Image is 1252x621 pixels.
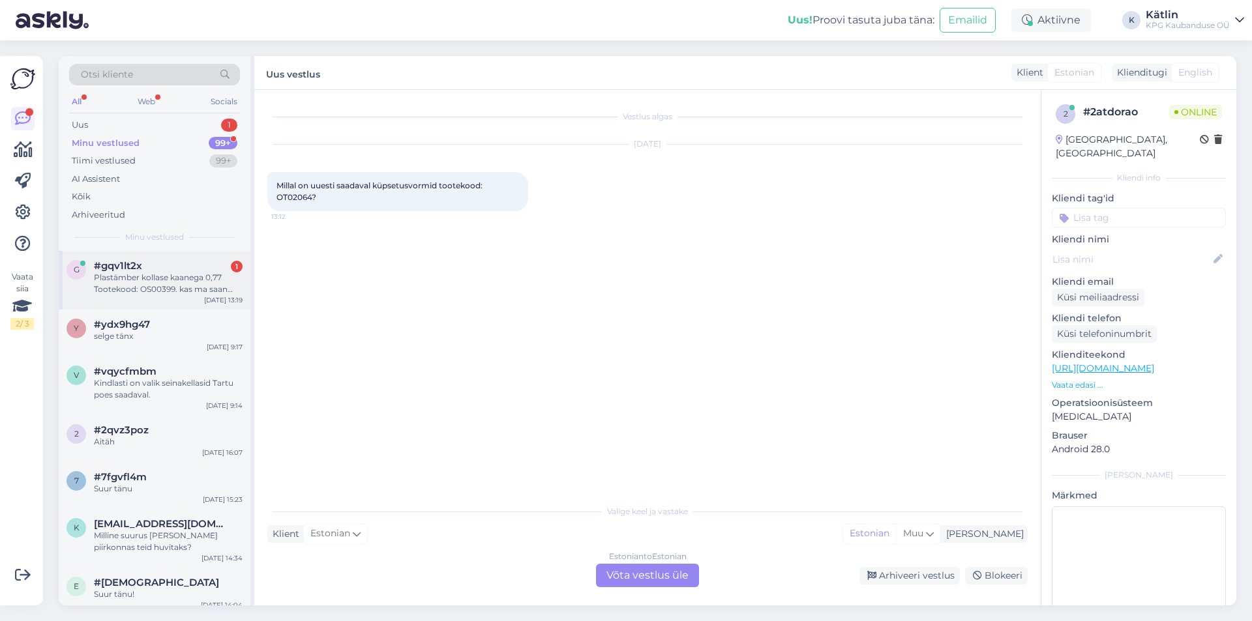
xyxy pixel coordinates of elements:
p: Kliendi nimi [1052,233,1226,246]
input: Lisa tag [1052,208,1226,227]
span: 7 [74,476,79,485]
span: #gqv1lt2x [94,260,142,272]
span: Estonian [1054,66,1094,79]
button: Emailid [940,8,996,33]
span: g [74,265,80,274]
div: Kõik [72,190,91,203]
div: Arhiveeritud [72,209,125,222]
p: Kliendi telefon [1052,311,1226,325]
div: Kliendi info [1052,172,1226,184]
span: 2 [74,429,79,439]
p: Märkmed [1052,489,1226,502]
div: Küsi telefoninumbrit [1052,325,1157,343]
div: Valige keel ja vastake [267,506,1028,517]
div: [DATE] [267,138,1028,150]
img: Askly Logo [10,66,35,91]
span: #2qvz3poz [94,424,149,436]
div: 2 / 3 [10,318,34,330]
span: #egetzmdf [94,577,219,588]
span: y [74,323,79,333]
div: 99+ [209,137,237,150]
div: Kindlasti on valik seinakellasid Tartu poes saadaval. [94,377,243,401]
div: Proovi tasuta juba täna: [788,12,934,28]
div: Aitäh [94,436,243,448]
div: [PERSON_NAME] [941,527,1024,541]
div: Vestlus algas [267,111,1028,123]
div: [DATE] 15:23 [203,495,243,504]
div: [DATE] 9:14 [206,401,243,411]
span: English [1178,66,1212,79]
div: Klient [1011,66,1043,79]
div: [GEOGRAPHIC_DATA], [GEOGRAPHIC_DATA] [1056,133,1200,160]
div: 1 [231,261,243,272]
span: #vqycfmbm [94,366,156,377]
p: Brauser [1052,429,1226,442]
div: K [1122,11,1140,29]
div: Vaata siia [10,271,34,330]
span: e [74,581,79,591]
div: Plastämber kollase kaanega 0,77 Tootekood: OS00399. kas ma saan sellele vastavusdeklaeatsiooni. [94,272,243,295]
span: Millal on uuesti saadaval küpsetusvormid tootekood: OT02064? [276,181,484,202]
div: Võta vestlus üle [596,564,699,587]
div: Milline suurus [PERSON_NAME] piirkonnas teid huvitaks? [94,530,243,553]
div: Minu vestlused [72,137,140,150]
div: Suur tänu! [94,588,243,600]
p: Kliendi email [1052,275,1226,289]
div: Suur tänu [94,483,243,495]
p: Vaata edasi ... [1052,379,1226,391]
a: [URL][DOMAIN_NAME] [1052,362,1154,374]
a: KätlinKPG Kaubanduse OÜ [1146,10,1244,31]
input: Lisa nimi [1052,252,1211,267]
div: 99+ [209,154,237,167]
div: Kätlin [1146,10,1230,20]
div: Socials [208,93,240,110]
div: KPG Kaubanduse OÜ [1146,20,1230,31]
div: Arhiveeri vestlus [859,567,960,585]
div: AI Assistent [72,173,120,186]
div: Blokeeri [965,567,1028,585]
div: 1 [221,119,237,132]
p: Android 28.0 [1052,442,1226,456]
p: [MEDICAL_DATA] [1052,410,1226,424]
div: Web [135,93,158,110]
div: Uus [72,119,88,132]
div: [DATE] 9:17 [207,342,243,352]
span: 2 [1064,109,1068,119]
div: Tiimi vestlused [72,154,136,167]
span: #7fgvfl4m [94,471,147,483]
span: Otsi kliente [81,68,133,81]
div: [DATE] 14:04 [201,600,243,610]
div: [DATE] 16:07 [202,448,243,457]
span: Muu [903,527,923,539]
span: 13:12 [271,212,320,222]
div: # 2atdorao [1083,104,1169,120]
div: Klienditugi [1112,66,1167,79]
span: Minu vestlused [125,231,184,243]
div: Küsi meiliaadressi [1052,289,1144,306]
div: Estonian to Estonian [609,551,687,562]
p: Klienditeekond [1052,348,1226,362]
div: [DATE] 13:19 [204,295,243,305]
div: [PERSON_NAME] [1052,469,1226,481]
div: Aktiivne [1011,8,1091,32]
div: Klient [267,527,299,541]
div: All [69,93,84,110]
span: #ydx9hg47 [94,319,150,330]
span: Online [1169,105,1222,119]
div: [DATE] 14:34 [201,553,243,563]
span: k [74,523,80,532]
div: Estonian [843,524,896,543]
div: selge tänx [94,330,243,342]
p: Kliendi tag'id [1052,192,1226,205]
b: Uus! [788,14,812,26]
span: kaldoja.j@gmail.com [94,518,230,530]
span: Estonian [310,527,350,541]
label: Uus vestlus [266,64,320,81]
p: Operatsioonisüsteem [1052,396,1226,410]
span: v [74,370,79,380]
